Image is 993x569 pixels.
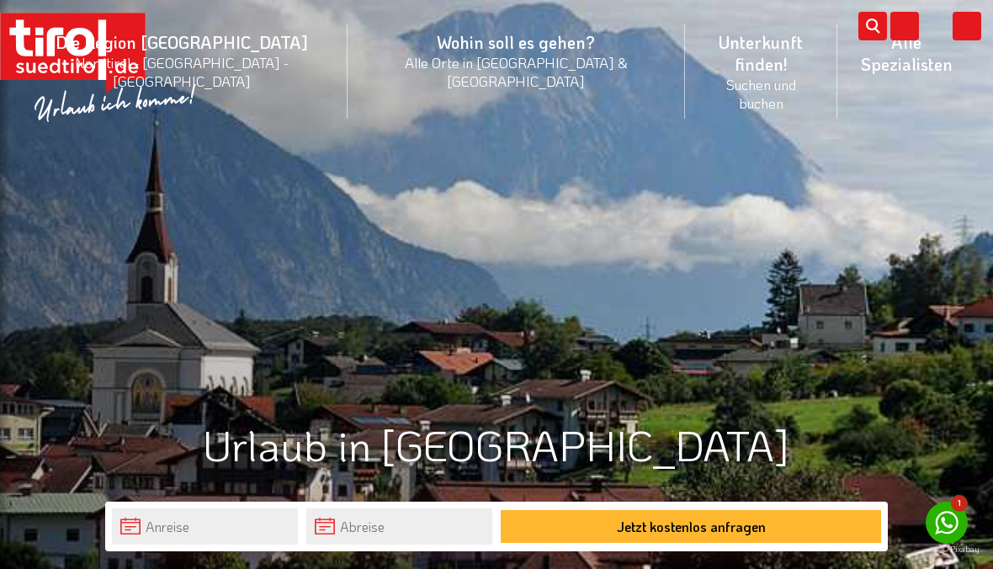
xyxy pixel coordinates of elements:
i: Kontakt [953,12,981,40]
small: Suchen und buchen [705,75,816,112]
a: Unterkunft finden!Suchen und buchen [685,13,836,130]
a: Alle Spezialisten [837,13,976,93]
a: Die Region [GEOGRAPHIC_DATA]Nordtirol - [GEOGRAPHIC_DATA] - [GEOGRAPHIC_DATA] [17,13,348,109]
input: Anreise [112,508,298,545]
i: Karte öffnen [890,12,919,40]
span: 1 [951,495,968,512]
a: Wohin soll es gehen?Alle Orte in [GEOGRAPHIC_DATA] & [GEOGRAPHIC_DATA] [348,13,686,109]
small: Nordtirol - [GEOGRAPHIC_DATA] - [GEOGRAPHIC_DATA] [37,53,327,90]
h1: Urlaub in [GEOGRAPHIC_DATA] [105,422,888,468]
small: Alle Orte in [GEOGRAPHIC_DATA] & [GEOGRAPHIC_DATA] [368,53,666,90]
input: Abreise [306,508,492,545]
button: Jetzt kostenlos anfragen [501,510,881,543]
a: 1 [926,502,968,544]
